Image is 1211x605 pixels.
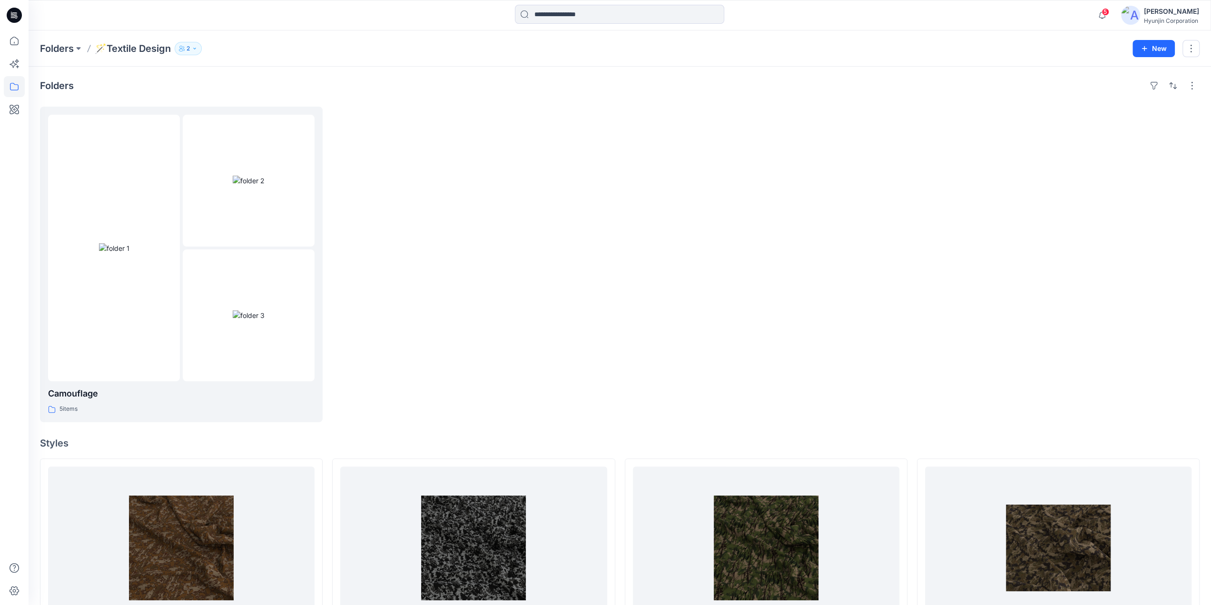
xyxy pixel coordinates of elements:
[233,310,265,320] img: folder 3
[40,80,74,91] h4: Folders
[1132,40,1175,57] button: New
[40,42,74,55] a: Folders
[1102,8,1109,16] span: 5
[175,42,202,55] button: 2
[95,42,171,55] p: 🪄Textile Design
[99,243,129,253] img: folder 1
[59,404,78,414] p: 5 items
[1144,6,1199,17] div: [PERSON_NAME]
[40,437,1200,449] h4: Styles
[187,43,190,54] p: 2
[233,176,265,186] img: folder 2
[48,387,315,400] p: Camouflage
[1144,17,1199,24] div: Hyunjin Corporation
[40,107,323,422] a: folder 1folder 2folder 3Camouflage5items
[1121,6,1140,25] img: avatar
